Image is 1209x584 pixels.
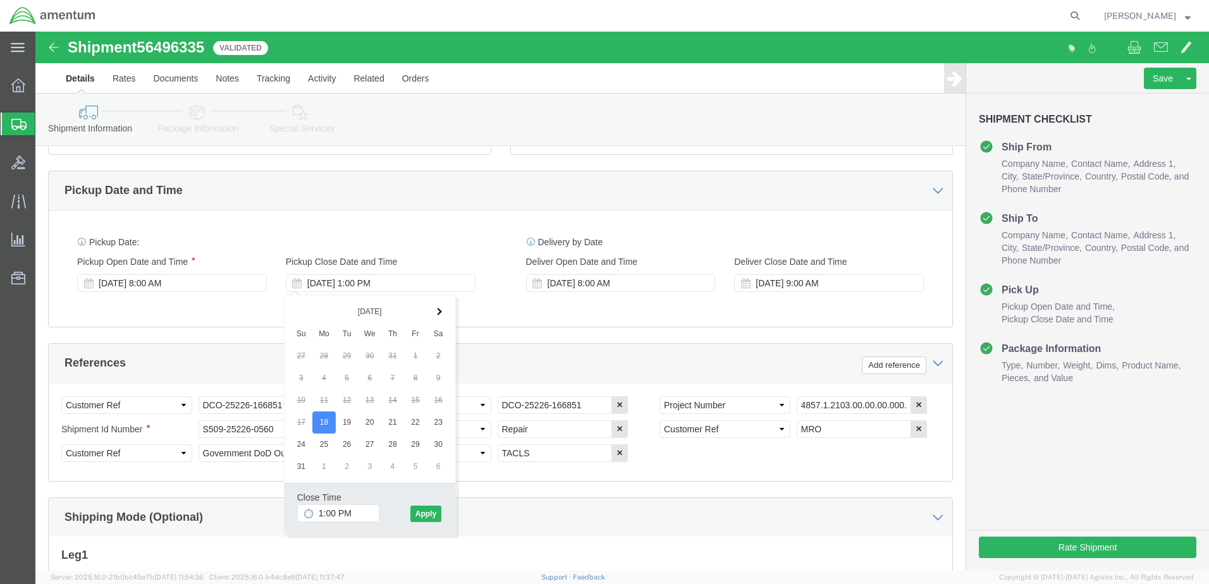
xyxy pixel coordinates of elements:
[999,572,1194,583] span: Copyright © [DATE]-[DATE] Agistix Inc., All Rights Reserved
[35,32,1209,571] iframe: FS Legacy Container
[295,573,345,581] span: [DATE] 11:37:47
[1104,9,1176,23] span: Tony Martorell
[209,573,345,581] span: Client: 2025.16.0-b4dc8a9
[541,573,573,581] a: Support
[154,573,204,581] span: [DATE] 11:54:36
[51,573,204,581] span: Server: 2025.16.0-21b0bc45e7b
[1103,8,1191,23] button: [PERSON_NAME]
[573,573,605,581] a: Feedback
[9,6,96,25] img: logo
